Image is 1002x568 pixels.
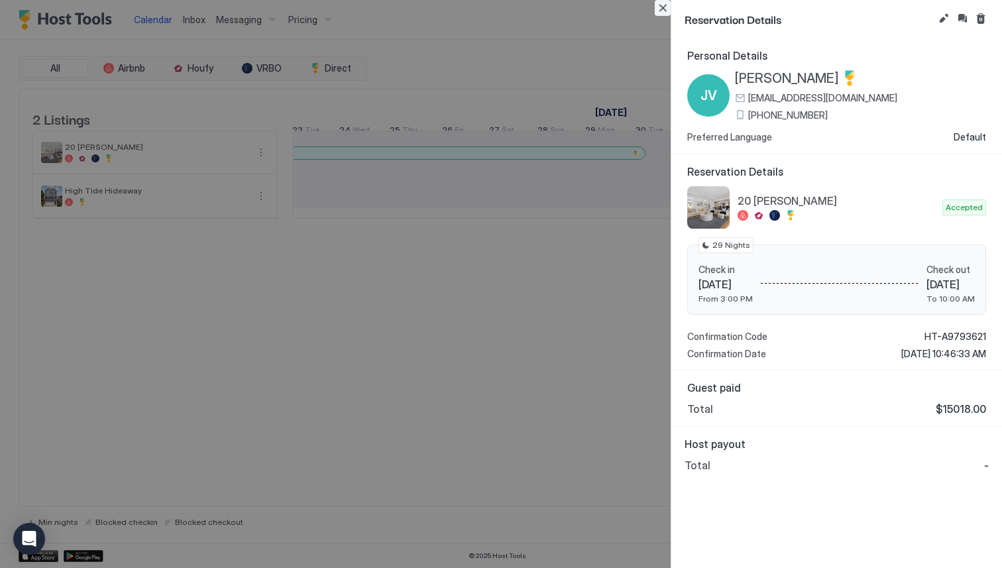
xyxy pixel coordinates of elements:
[687,186,730,229] div: listing image
[954,11,970,27] button: Inbox
[901,348,986,360] span: [DATE] 10:46:33 AM
[685,437,989,451] span: Host payout
[748,109,828,121] span: [PHONE_NUMBER]
[687,165,986,178] span: Reservation Details
[973,11,989,27] button: Cancel reservation
[700,85,717,105] span: JV
[946,201,983,213] span: Accepted
[13,523,45,555] div: Open Intercom Messenger
[687,131,772,143] span: Preferred Language
[687,381,986,394] span: Guest paid
[712,239,750,251] span: 29 Nights
[687,348,766,360] span: Confirmation Date
[698,294,753,304] span: From 3:00 PM
[748,92,897,104] span: [EMAIL_ADDRESS][DOMAIN_NAME]
[698,264,753,276] span: Check in
[738,194,937,207] span: 20 [PERSON_NAME]
[926,294,975,304] span: To 10:00 AM
[924,331,986,343] span: HT-A9793621
[926,278,975,291] span: [DATE]
[936,11,952,27] button: Edit reservation
[984,459,989,472] span: -
[687,331,767,343] span: Confirmation Code
[687,402,713,416] span: Total
[698,278,753,291] span: [DATE]
[936,402,986,416] span: $15018.00
[685,459,710,472] span: Total
[685,11,933,27] span: Reservation Details
[926,264,975,276] span: Check out
[687,49,986,62] span: Personal Details
[954,131,986,143] span: Default
[735,70,839,87] span: [PERSON_NAME]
